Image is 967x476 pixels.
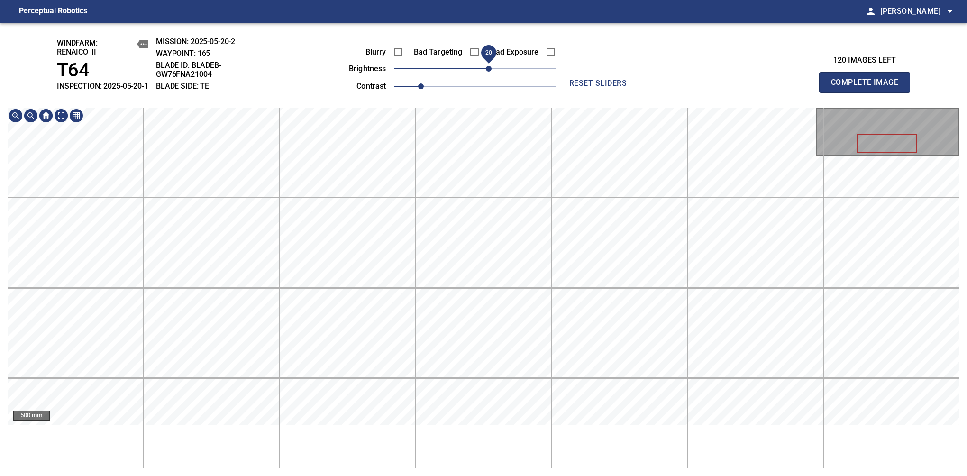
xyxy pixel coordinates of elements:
span: 20 [485,49,492,56]
h1: T64 [57,59,148,82]
span: Complete Image [830,76,900,89]
img: Zoom out [23,108,38,123]
label: Bad Exposure [486,48,539,56]
label: brightness [333,65,386,73]
label: Bad Targeting [410,48,463,56]
button: reset sliders [560,74,636,93]
h2: windfarm: Renaico_II [57,38,148,56]
label: Blurry [333,48,386,56]
figcaption: Perceptual Robotics [19,4,87,19]
span: person [865,6,876,17]
img: Go home [38,108,54,123]
h3: 120 images left [819,56,910,65]
label: contrast [333,82,386,90]
button: [PERSON_NAME] [876,2,956,21]
span: [PERSON_NAME] [880,5,956,18]
span: reset sliders [564,77,632,90]
img: Toggle full page [54,108,69,123]
img: Zoom in [8,108,23,123]
h2: BLADE ID: bladeB-GW76FNA21004 [156,61,270,79]
span: arrow_drop_down [944,6,956,17]
h2: BLADE SIDE: TE [156,82,270,91]
button: Complete Image [819,72,910,93]
h2: INSPECTION: 2025-05-20-1 [57,82,148,91]
h2: MISSION: 2025-05-20-2 [156,37,270,46]
h2: WAYPOINT: 165 [156,49,270,58]
button: copy message details [137,38,148,50]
